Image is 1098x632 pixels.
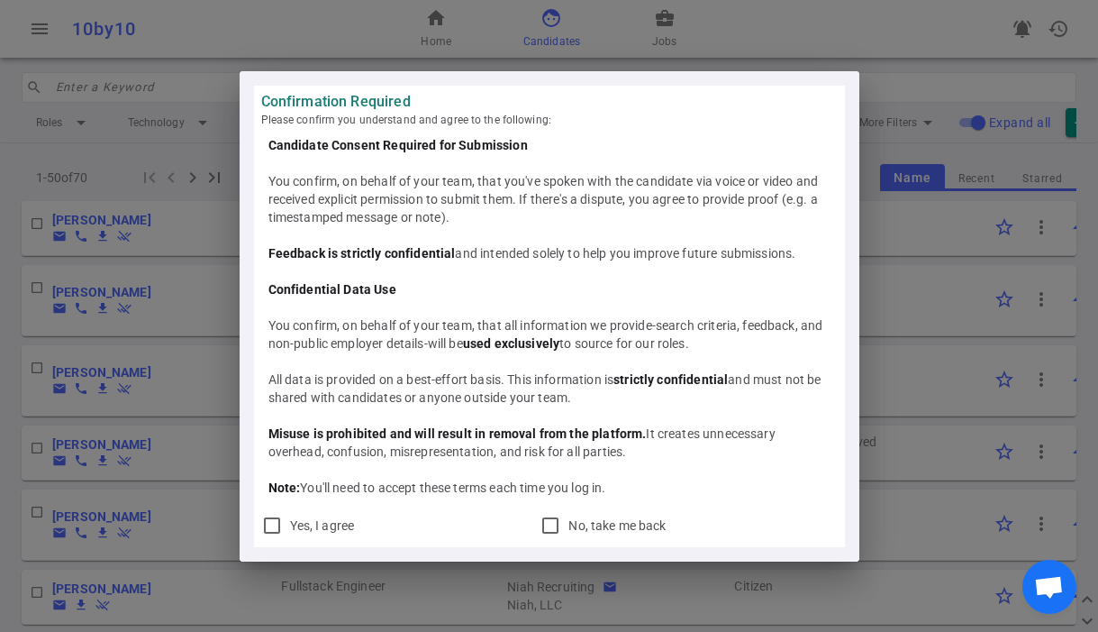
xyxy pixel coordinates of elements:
b: Confidential Data Use [268,282,396,297]
div: You confirm, on behalf of your team, that all information we provide-search criteria, feedback, a... [268,316,830,353]
div: You'll need to accept these terms each time you log in. [268,479,830,497]
b: Misuse is prohibited and will result in removal from the platform. [268,426,647,441]
div: It creates unnecessary overhead, confusion, misrepresentation, and risk for all parties. [268,425,830,461]
b: strictly confidential [613,372,728,387]
strong: Confirmation Required [261,93,838,111]
span: No, take me back [568,518,666,533]
span: Please confirm you understand and agree to the following: [261,111,838,129]
b: used exclusively [463,336,559,351]
b: Candidate Consent Required for Submission [268,138,528,152]
b: Feedback is strictly confidential [268,246,456,261]
div: You confirm, on behalf of your team, that you've spoken with the candidate via voice or video and... [268,172,830,226]
div: Open chat [1022,560,1076,614]
span: Yes, I agree [290,518,355,533]
b: Note: [268,481,301,495]
div: All data is provided on a best-effort basis. This information is and must not be shared with cand... [268,371,830,407]
div: and intended solely to help you improve future submissions. [268,244,830,262]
